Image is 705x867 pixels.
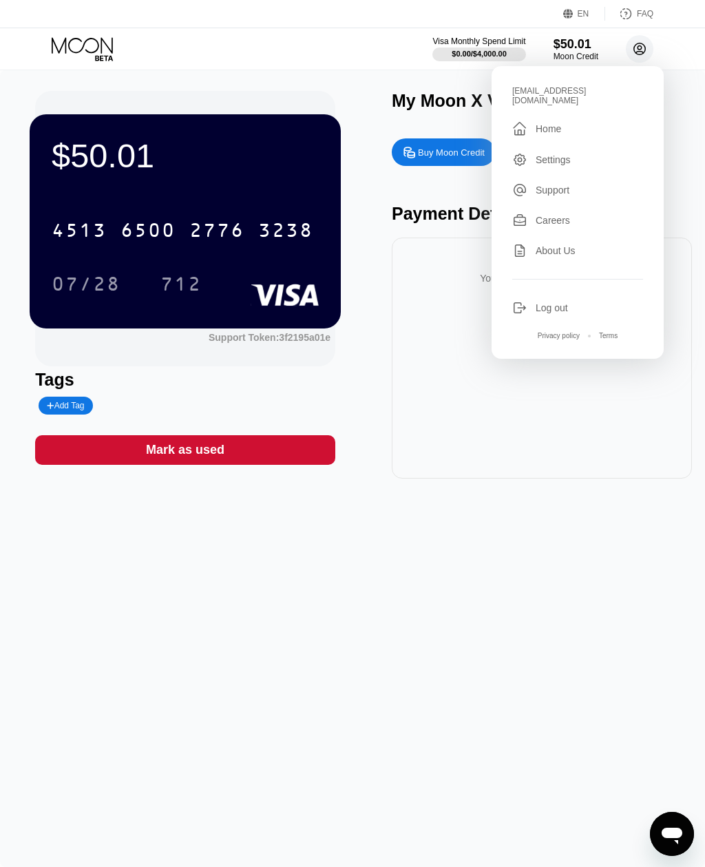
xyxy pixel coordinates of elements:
[536,123,561,134] div: Home
[52,275,120,297] div: 07/28
[536,302,568,313] div: Log out
[554,52,598,61] div: Moon Credit
[403,259,681,297] div: You have no transactions yet
[512,152,643,167] div: Settings
[599,332,618,340] div: Terms
[146,442,224,458] div: Mark as used
[120,221,176,243] div: 6500
[209,332,330,343] div: Support Token: 3f2195a01e
[605,7,653,21] div: FAQ
[43,213,322,247] div: 4513650027763238
[41,267,131,301] div: 07/28
[418,147,485,158] div: Buy Moon Credit
[554,37,598,61] div: $50.01Moon Credit
[47,401,84,410] div: Add Tag
[160,275,202,297] div: 712
[512,300,643,315] div: Log out
[392,91,579,111] div: My Moon X Visa® Card
[392,138,495,166] div: Buy Moon Credit
[512,121,527,137] div: 
[52,221,107,243] div: 4513
[150,267,212,301] div: 712
[512,213,643,228] div: Careers
[209,332,330,343] div: Support Token:3f2195a01e
[538,332,580,340] div: Privacy policy
[650,812,694,856] iframe: Button to launch messaging window, conversation in progress
[512,243,643,258] div: About Us
[52,136,319,175] div: $50.01
[512,182,643,198] div: Support
[536,215,570,226] div: Careers
[392,204,692,224] div: Payment Details
[39,397,92,415] div: Add Tag
[536,185,569,196] div: Support
[637,9,653,19] div: FAQ
[512,86,643,105] div: [EMAIL_ADDRESS][DOMAIN_NAME]
[432,36,525,46] div: Visa Monthly Spend Limit
[189,221,244,243] div: 2776
[554,37,598,52] div: $50.01
[563,7,605,21] div: EN
[35,435,335,465] div: Mark as used
[536,154,571,165] div: Settings
[536,245,576,256] div: About Us
[258,221,313,243] div: 3238
[35,370,335,390] div: Tags
[452,50,507,58] div: $0.00 / $4,000.00
[512,121,643,137] div: Home
[432,36,525,61] div: Visa Monthly Spend Limit$0.00/$4,000.00
[578,9,589,19] div: EN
